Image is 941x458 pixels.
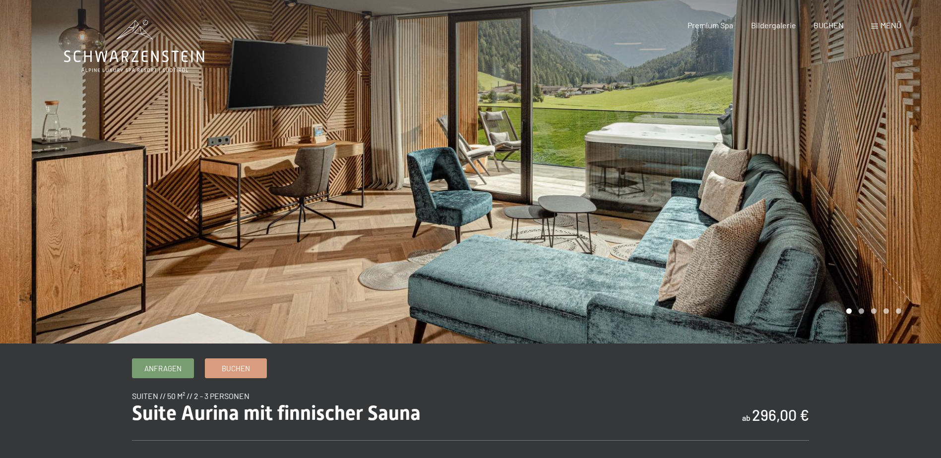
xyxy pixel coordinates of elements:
span: Anfragen [144,363,182,374]
span: Suite Aurina mit finnischer Sauna [132,401,421,425]
a: Anfragen [132,359,193,378]
b: 296,00 € [752,406,809,424]
span: Menü [880,20,901,30]
a: Premium Spa [688,20,733,30]
span: Buchen [222,363,250,374]
span: Suiten // 50 m² // 2 - 3 Personen [132,391,250,401]
a: Bildergalerie [751,20,796,30]
a: Buchen [205,359,266,378]
a: BUCHEN [814,20,844,30]
span: ab [742,413,751,422]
